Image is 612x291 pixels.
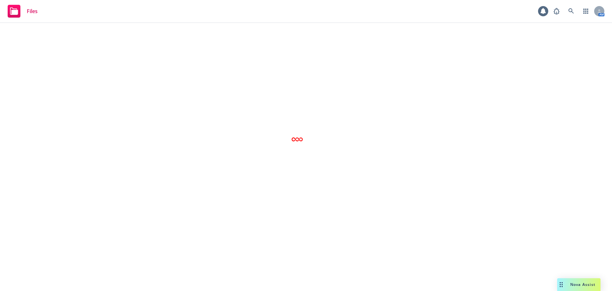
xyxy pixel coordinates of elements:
span: Nova Assist [570,282,595,287]
span: Files [27,9,38,14]
div: Drag to move [557,278,565,291]
a: Files [5,2,40,20]
a: Switch app [579,5,592,18]
a: Search [565,5,578,18]
a: Report a Bug [550,5,563,18]
button: Nova Assist [557,278,601,291]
